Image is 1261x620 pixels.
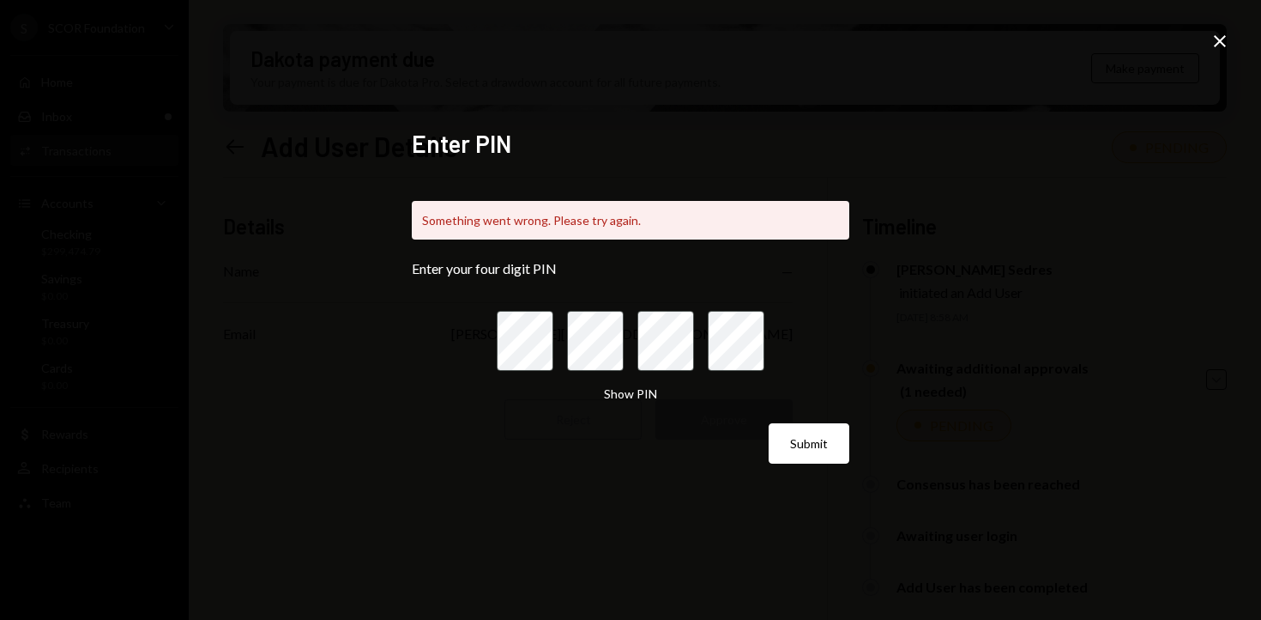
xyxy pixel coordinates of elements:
[708,311,764,371] input: pin code 4 of 4
[567,311,624,371] input: pin code 2 of 4
[412,127,849,161] h2: Enter PIN
[769,423,849,464] button: Submit
[412,201,849,240] div: Something went wrong. Please try again.
[604,386,657,403] button: Show PIN
[412,260,849,277] div: Enter your four digit PIN
[497,311,553,371] input: pin code 1 of 4
[637,311,694,371] input: pin code 3 of 4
